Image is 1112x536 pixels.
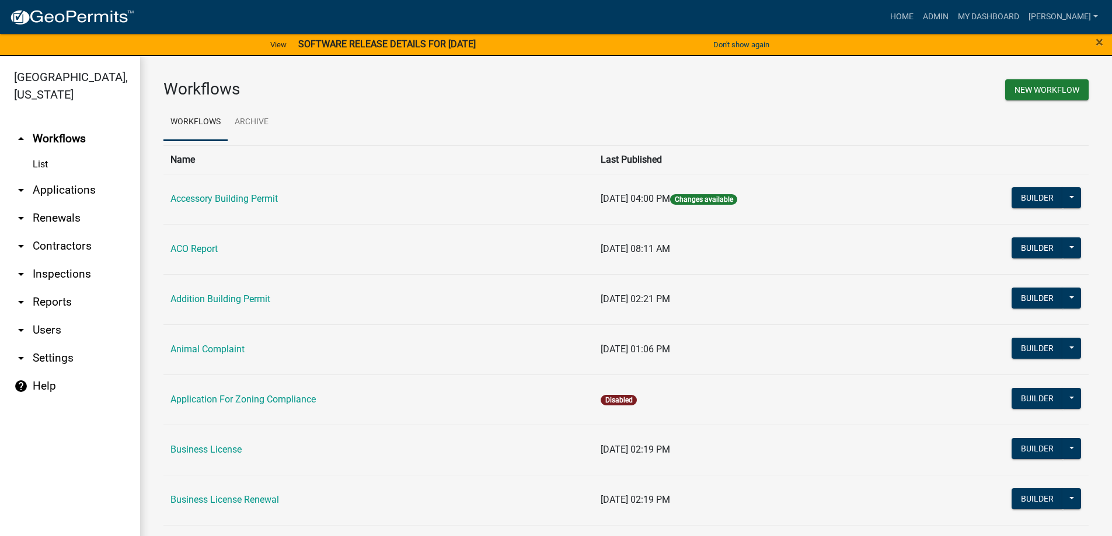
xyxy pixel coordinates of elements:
span: [DATE] 08:11 AM [601,243,670,254]
a: Business License Renewal [170,494,279,505]
button: Builder [1012,438,1063,459]
span: [DATE] 02:19 PM [601,494,670,505]
th: Name [163,145,594,174]
i: arrow_drop_up [14,132,28,146]
button: Builder [1012,288,1063,309]
span: [DATE] 02:21 PM [601,293,670,304]
strong: SOFTWARE RELEASE DETAILS FOR [DATE] [298,38,476,50]
a: [PERSON_NAME] [1024,6,1103,28]
i: arrow_drop_down [14,351,28,365]
a: Workflows [163,104,228,141]
a: View [266,35,291,54]
a: Accessory Building Permit [170,193,278,204]
a: Archive [228,104,276,141]
button: Close [1096,35,1103,49]
i: arrow_drop_down [14,267,28,281]
button: Builder [1012,237,1063,258]
a: Addition Building Permit [170,293,270,304]
button: Builder [1012,338,1063,359]
button: Don't show again [709,35,774,54]
th: Last Published [594,145,910,174]
span: [DATE] 04:00 PM [601,193,670,204]
button: Builder [1012,187,1063,208]
span: [DATE] 02:19 PM [601,444,670,455]
span: × [1096,34,1103,50]
a: Home [886,6,918,28]
i: arrow_drop_down [14,183,28,197]
button: New Workflow [1005,79,1089,100]
i: arrow_drop_down [14,295,28,309]
a: Admin [918,6,953,28]
h3: Workflows [163,79,618,99]
i: arrow_drop_down [14,211,28,225]
a: ACO Report [170,243,218,254]
a: My Dashboard [953,6,1024,28]
a: Business License [170,444,242,455]
button: Builder [1012,488,1063,509]
span: Disabled [601,395,636,405]
span: Changes available [670,194,737,205]
i: arrow_drop_down [14,323,28,337]
i: arrow_drop_down [14,239,28,253]
i: help [14,379,28,393]
span: [DATE] 01:06 PM [601,344,670,355]
a: Animal Complaint [170,344,245,355]
button: Builder [1012,388,1063,409]
a: Application For Zoning Compliance [170,394,316,405]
